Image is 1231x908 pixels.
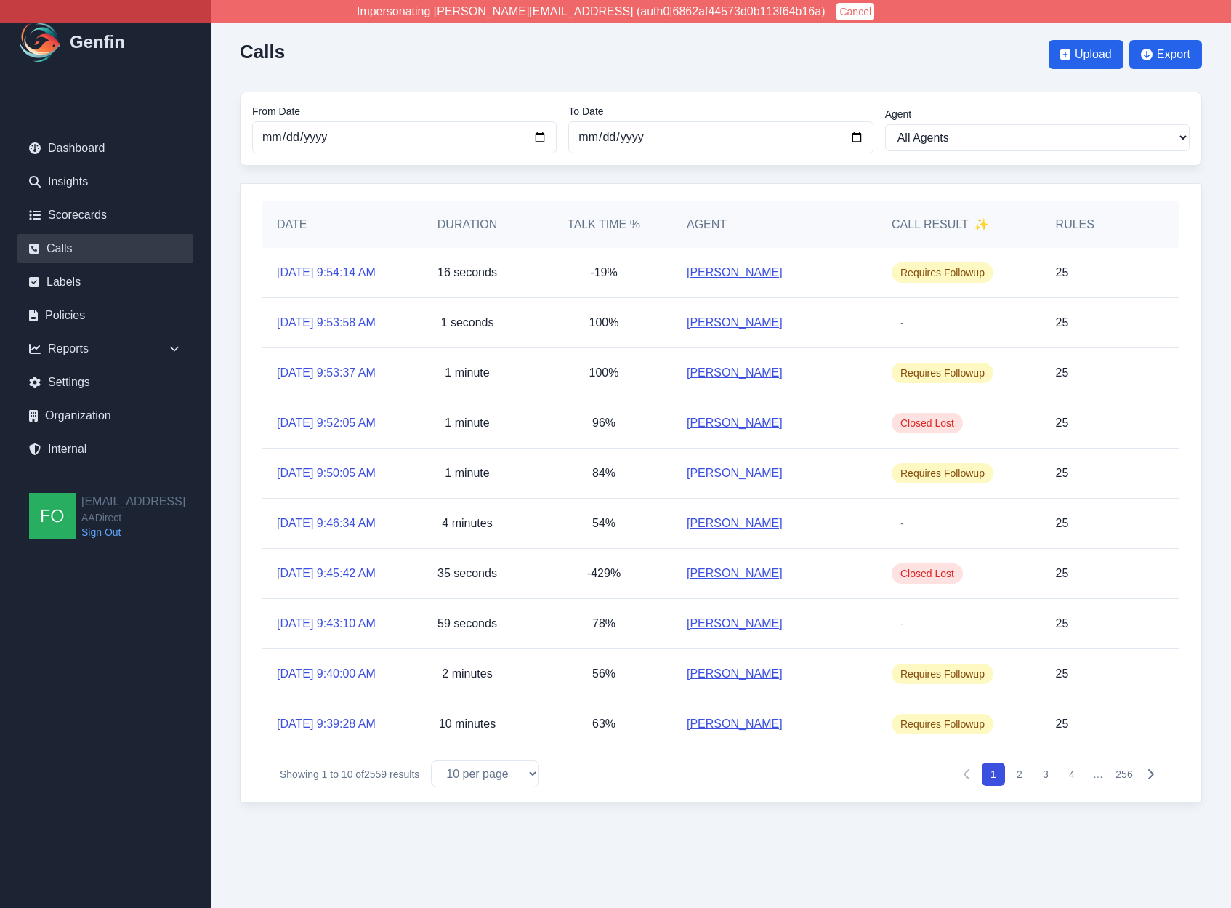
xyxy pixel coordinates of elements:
[1060,763,1083,786] button: 4
[589,364,619,382] p: 100%
[17,301,193,330] a: Policies
[81,510,185,525] span: AADirect
[441,314,494,332] p: 1 seconds
[277,364,376,382] a: [DATE] 9:53:37 AM
[982,763,1005,786] button: 1
[1049,40,1123,69] button: Upload
[885,107,1190,121] label: Agent
[687,565,783,582] a: [PERSON_NAME]
[442,665,492,683] p: 2 minutes
[892,262,993,283] span: Requires Followup
[1034,763,1057,786] button: 3
[437,565,497,582] p: 35 seconds
[442,515,492,532] p: 4 minutes
[277,264,376,281] a: [DATE] 9:54:14 AM
[1056,615,1069,632] p: 25
[687,665,783,683] a: [PERSON_NAME]
[1075,46,1112,63] span: Upload
[445,465,489,482] p: 1 minute
[277,515,376,532] a: [DATE] 9:46:34 AM
[687,216,727,233] h5: Agent
[590,264,617,281] p: -19%
[70,31,125,54] h1: Genfin
[687,314,783,332] a: [PERSON_NAME]
[892,413,963,433] span: Closed Lost
[974,216,989,233] span: ✨
[29,493,76,539] img: founders@genfin.ai
[892,513,913,534] span: -
[445,364,489,382] p: 1 minute
[892,363,993,383] span: Requires Followup
[17,19,64,65] img: Logo
[17,401,193,430] a: Organization
[1056,216,1094,233] h5: Rules
[17,368,193,397] a: Settings
[445,414,489,432] p: 1 minute
[687,364,783,382] a: [PERSON_NAME]
[592,665,615,683] p: 56%
[252,104,557,118] label: From Date
[687,264,783,281] a: [PERSON_NAME]
[587,565,621,582] p: -429%
[1056,465,1069,482] p: 25
[592,715,615,733] p: 63%
[592,465,615,482] p: 84%
[1056,414,1069,432] p: 25
[277,314,376,332] a: [DATE] 9:53:58 AM
[413,216,521,233] h5: Duration
[277,715,376,733] a: [DATE] 9:39:28 AM
[277,615,376,632] a: [DATE] 9:43:10 AM
[17,334,193,363] div: Reports
[592,515,615,532] p: 54%
[892,614,913,634] span: -
[277,414,376,432] a: [DATE] 9:52:05 AM
[1056,314,1069,332] p: 25
[892,664,993,684] span: Requires Followup
[592,615,615,632] p: 78%
[1129,40,1202,69] button: Export
[892,714,993,734] span: Requires Followup
[17,201,193,230] a: Scorecards
[1086,763,1110,786] span: …
[568,104,873,118] label: To Date
[322,768,328,780] span: 1
[437,264,497,281] p: 16 seconds
[687,465,783,482] a: [PERSON_NAME]
[439,715,496,733] p: 10 minutes
[1056,665,1069,683] p: 25
[17,167,193,196] a: Insights
[687,715,783,733] a: [PERSON_NAME]
[277,465,376,482] a: [DATE] 9:50:05 AM
[17,268,193,297] a: Labels
[836,3,874,20] button: Cancel
[81,525,185,539] a: Sign Out
[892,463,993,483] span: Requires Followup
[589,314,619,332] p: 100%
[277,565,376,582] a: [DATE] 9:45:42 AM
[687,615,783,632] a: [PERSON_NAME]
[342,768,353,780] span: 10
[892,313,913,333] span: -
[1056,364,1069,382] p: 25
[437,615,497,632] p: 59 seconds
[550,216,658,233] h5: Talk Time %
[240,41,285,63] h2: Calls
[892,563,963,584] span: Closed Lost
[687,515,783,532] a: [PERSON_NAME]
[1056,565,1069,582] p: 25
[81,493,185,510] h2: [EMAIL_ADDRESS]
[956,763,1162,786] nav: Pagination
[687,414,783,432] a: [PERSON_NAME]
[280,767,419,782] p: Showing to of results
[277,665,376,683] a: [DATE] 9:40:00 AM
[592,414,615,432] p: 96%
[277,216,384,233] h5: Date
[17,134,193,163] a: Dashboard
[1056,515,1069,532] p: 25
[17,435,193,464] a: Internal
[1113,763,1136,786] button: 256
[1056,264,1069,281] p: 25
[892,216,989,233] h5: Call Result
[364,768,387,780] span: 2559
